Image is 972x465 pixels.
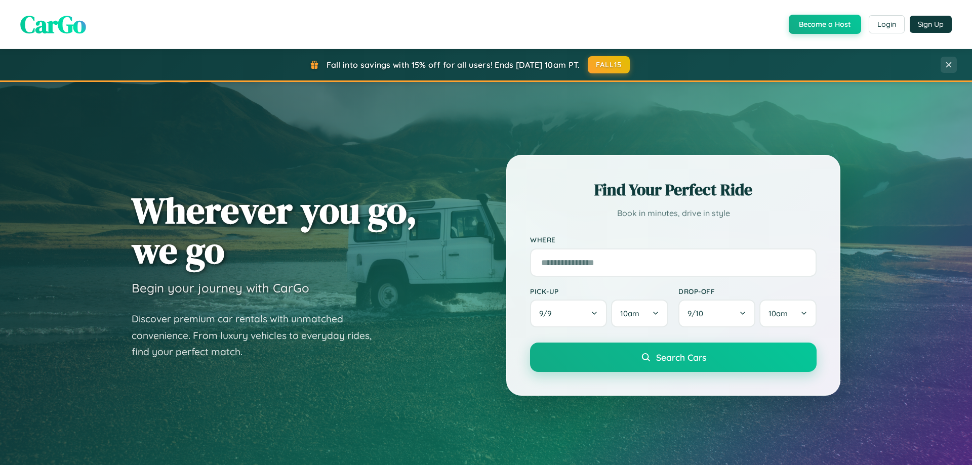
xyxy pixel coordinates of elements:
[588,56,630,73] button: FALL15
[132,311,385,360] p: Discover premium car rentals with unmatched convenience. From luxury vehicles to everyday rides, ...
[530,343,817,372] button: Search Cars
[910,16,952,33] button: Sign Up
[687,309,708,318] span: 9 / 10
[530,300,607,327] button: 9/9
[530,287,668,295] label: Pick-up
[132,280,309,295] h3: Begin your journey with CarGo
[678,287,817,295] label: Drop-off
[530,179,817,201] h2: Find Your Perfect Ride
[20,8,86,41] span: CarGo
[620,309,639,318] span: 10am
[530,236,817,244] label: Where
[611,300,668,327] button: 10am
[327,60,580,70] span: Fall into savings with 15% off for all users! Ends [DATE] 10am PT.
[869,15,905,33] button: Login
[530,206,817,221] p: Book in minutes, drive in style
[789,15,861,34] button: Become a Host
[759,300,817,327] button: 10am
[132,190,417,270] h1: Wherever you go, we go
[678,300,755,327] button: 9/10
[768,309,788,318] span: 10am
[539,309,556,318] span: 9 / 9
[656,352,706,363] span: Search Cars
